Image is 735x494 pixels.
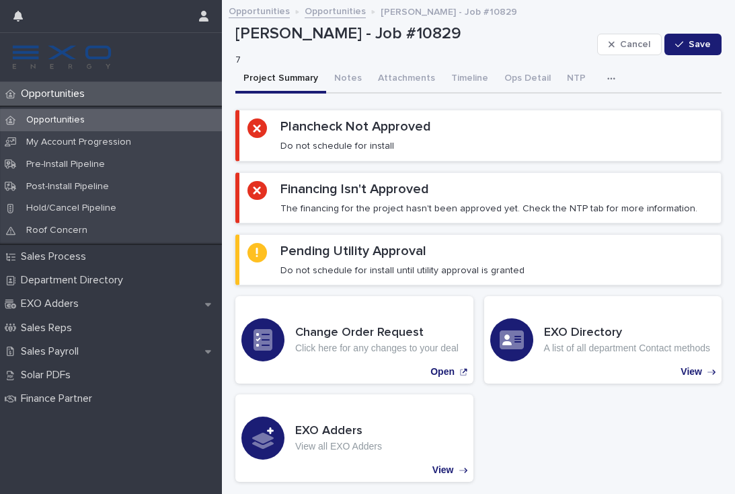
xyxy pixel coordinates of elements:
a: View [484,296,722,384]
p: Department Directory [15,274,134,287]
a: View [235,394,473,482]
p: EXO Adders [15,297,89,310]
p: Hold/Cancel Pipeline [15,203,127,214]
p: Finance Partner [15,392,103,405]
span: Cancel [620,40,650,49]
button: Timeline [443,65,496,94]
button: Attachments [370,65,443,94]
p: View [681,366,702,378]
p: 7 [235,55,586,66]
a: Opportunities [305,3,366,18]
button: Cancel [597,34,662,55]
p: Do not schedule for install until utility approval is granted [280,264,525,277]
p: [PERSON_NAME] - Job #10829 [235,24,592,44]
p: Pre-Install Pipeline [15,159,116,170]
h3: EXO Directory [544,326,710,341]
p: View all EXO Adders [295,441,382,452]
button: Ops Detail [496,65,559,94]
h2: Plancheck Not Approved [280,118,431,135]
a: Opportunities [229,3,290,18]
button: Notes [326,65,370,94]
p: Roof Concern [15,225,98,236]
p: A list of all department Contact methods [544,343,710,354]
p: Opportunities [15,114,95,126]
p: My Account Progression [15,137,142,148]
button: NTP [559,65,594,94]
h2: Pending Utility Approval [280,243,426,259]
h2: Financing Isn't Approved [280,181,429,197]
p: Solar PDFs [15,369,81,382]
span: Save [689,40,711,49]
h3: Change Order Request [295,326,459,341]
p: Post-Install Pipeline [15,181,120,192]
p: Opportunities [15,87,95,100]
img: FKS5r6ZBThi8E5hshIGi [11,44,113,71]
p: Open [430,366,455,378]
p: Do not schedule for install [280,140,394,152]
button: Save [664,34,722,55]
p: Sales Payroll [15,345,89,358]
p: The financing for the project hasn't been approved yet. Check the NTP tab for more information. [280,203,697,215]
a: Open [235,296,473,384]
p: Sales Reps [15,322,83,334]
p: Click here for any changes to your deal [295,343,459,354]
p: [PERSON_NAME] - Job #10829 [381,3,517,18]
h3: EXO Adders [295,424,382,439]
p: View [432,464,454,476]
button: Project Summary [235,65,326,94]
p: Sales Process [15,250,97,263]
